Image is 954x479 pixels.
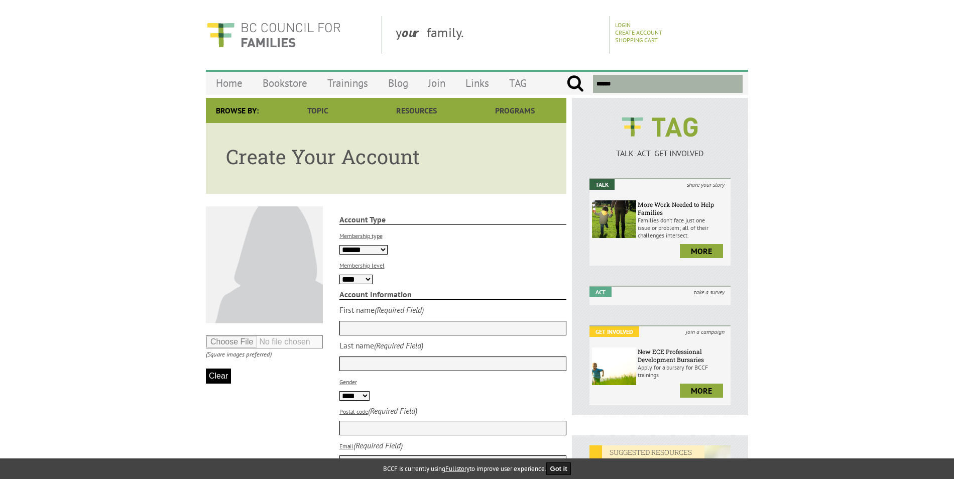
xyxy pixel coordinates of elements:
[339,214,567,225] strong: Account Type
[206,350,272,358] i: (Square images preferred)
[206,71,253,95] a: Home
[206,16,341,54] img: BC Council for FAMILIES
[638,216,728,239] p: Families don’t face just one issue or problem; all of their challenges intersect.
[589,326,639,337] em: Get Involved
[339,262,385,269] label: Membership level
[388,16,610,54] div: y family.
[378,71,418,95] a: Blog
[455,71,499,95] a: Links
[680,244,723,258] a: more
[615,108,705,146] img: BCCF's TAG Logo
[368,406,417,416] i: (Required Field)
[226,143,546,170] h1: Create Your Account
[375,305,424,315] i: (Required Field)
[680,326,731,337] i: join a campaign
[589,148,731,158] p: TALK ACT GET INVOLVED
[566,75,584,93] input: Submit
[402,24,427,41] strong: our
[615,36,658,44] a: Shopping Cart
[466,98,564,123] a: Programs
[339,289,567,300] strong: Account Information
[374,340,423,350] i: (Required Field)
[367,98,465,123] a: Resources
[339,340,374,350] div: Last name
[638,200,728,216] h6: More Work Needed to Help Families
[615,29,662,36] a: Create Account
[269,98,367,123] a: Topic
[546,462,571,475] button: Got it
[445,464,469,473] a: Fullstory
[638,347,728,364] h6: New ECE Professional Development Bursaries
[339,442,353,450] label: Email
[206,206,323,323] img: Default User Photo
[353,440,403,450] i: (Required Field)
[418,71,455,95] a: Join
[615,21,631,29] a: Login
[589,445,704,459] em: SUGGESTED RESOURCES
[317,71,378,95] a: Trainings
[688,287,731,297] i: take a survey
[339,232,383,240] label: Membership type
[339,408,368,415] label: Postal code
[589,179,615,190] em: Talk
[339,305,375,315] div: First name
[589,287,612,297] em: Act
[499,71,537,95] a: TAG
[339,378,357,386] label: Gender
[681,179,731,190] i: share your story
[589,138,731,158] a: TALK ACT GET INVOLVED
[253,71,317,95] a: Bookstore
[206,98,269,123] div: Browse By:
[206,369,231,384] button: Clear
[638,364,728,379] p: Apply for a bursary for BCCF trainings
[680,384,723,398] a: more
